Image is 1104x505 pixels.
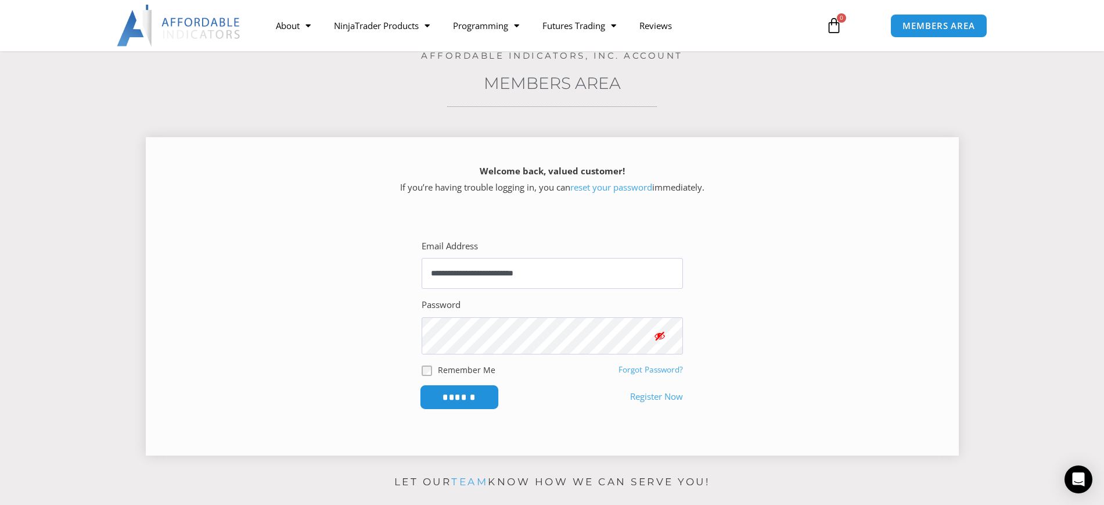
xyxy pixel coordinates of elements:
nav: Menu [264,12,812,39]
button: Show password [636,317,683,354]
a: About [264,12,322,39]
a: Reviews [628,12,684,39]
a: Futures Trading [531,12,628,39]
a: reset your password [570,181,652,193]
a: NinjaTrader Products [322,12,441,39]
p: If you’re having trouble logging in, you can immediately. [166,163,938,196]
a: Programming [441,12,531,39]
a: Affordable Indicators, Inc. Account [421,50,683,61]
div: Open Intercom Messenger [1065,465,1092,493]
label: Email Address [422,238,478,255]
a: team [451,476,488,488]
span: 0 [837,13,846,23]
label: Remember Me [438,364,495,376]
label: Password [422,297,461,313]
span: MEMBERS AREA [902,22,975,30]
a: Register Now [630,389,683,405]
img: LogoAI | Affordable Indicators – NinjaTrader [117,5,242,46]
a: Forgot Password? [618,364,683,375]
a: MEMBERS AREA [890,14,987,38]
p: Let our know how we can serve you! [146,473,959,492]
strong: Welcome back, valued customer! [480,165,625,177]
a: Members Area [484,73,621,93]
a: 0 [808,9,860,42]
